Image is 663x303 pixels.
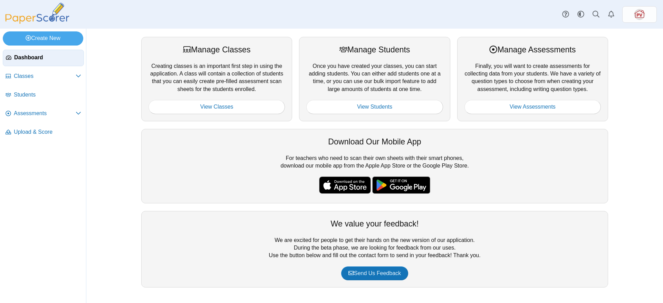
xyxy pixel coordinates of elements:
[3,87,84,103] a: Students
[3,31,83,45] a: Create New
[634,9,645,20] img: ps.2dGqZ33xQFlRBWZu
[3,105,84,122] a: Assessments
[464,44,601,55] div: Manage Assessments
[319,176,371,194] img: apple-store-badge.svg
[3,68,84,85] a: Classes
[148,136,601,147] div: Download Our Mobile App
[14,72,76,80] span: Classes
[148,100,285,114] a: View Classes
[464,100,601,114] a: View Assessments
[141,37,292,121] div: Creating classes is an important first step in using the application. A class will contain a coll...
[306,44,443,55] div: Manage Students
[14,91,81,99] span: Students
[3,3,72,24] img: PaperScorer
[14,128,81,136] span: Upload & Score
[148,218,601,229] div: We value your feedback!
[634,9,645,20] span: Tim Peevyhouse
[306,100,443,114] a: View Students
[341,266,408,280] a: Send Us Feedback
[148,44,285,55] div: Manage Classes
[604,7,619,22] a: Alerts
[299,37,450,121] div: Once you have created your classes, you can start adding students. You can either add students on...
[457,37,608,121] div: Finally, you will want to create assessments for collecting data from your students. We have a va...
[372,176,430,194] img: google-play-badge.png
[3,19,72,25] a: PaperScorer
[141,129,608,203] div: For teachers who need to scan their own sheets with their smart phones, download our mobile app f...
[14,110,76,117] span: Assessments
[14,54,81,61] span: Dashboard
[3,124,84,141] a: Upload & Score
[3,50,84,66] a: Dashboard
[622,6,657,23] a: ps.2dGqZ33xQFlRBWZu
[141,211,608,287] div: We are excited for people to get their hands on the new version of our application. During the be...
[348,270,401,276] span: Send Us Feedback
